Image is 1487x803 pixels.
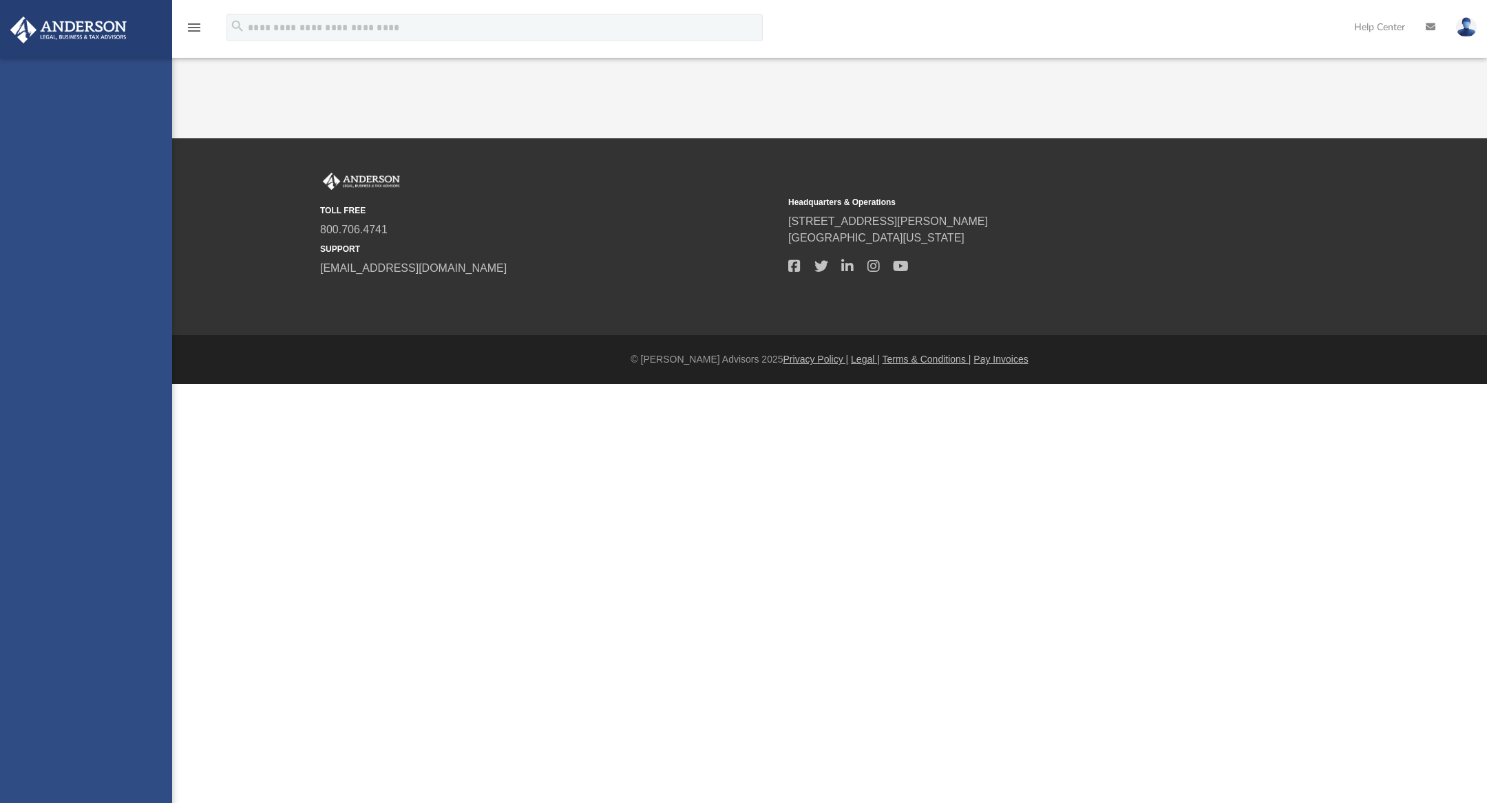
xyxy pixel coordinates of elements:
[6,17,131,43] img: Anderson Advisors Platinum Portal
[320,243,779,255] small: SUPPORT
[320,173,403,191] img: Anderson Advisors Platinum Portal
[788,215,988,227] a: [STREET_ADDRESS][PERSON_NAME]
[973,354,1028,365] a: Pay Invoices
[788,232,964,244] a: [GEOGRAPHIC_DATA][US_STATE]
[320,262,507,274] a: [EMAIL_ADDRESS][DOMAIN_NAME]
[851,354,880,365] a: Legal |
[788,196,1247,208] small: Headquarters & Operations
[320,224,388,235] a: 800.706.4741
[172,352,1487,367] div: © [PERSON_NAME] Advisors 2025
[230,19,245,34] i: search
[320,204,779,217] small: TOLL FREE
[783,354,849,365] a: Privacy Policy |
[883,354,971,365] a: Terms & Conditions |
[1456,17,1477,37] img: User Pic
[186,19,202,36] i: menu
[186,26,202,36] a: menu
